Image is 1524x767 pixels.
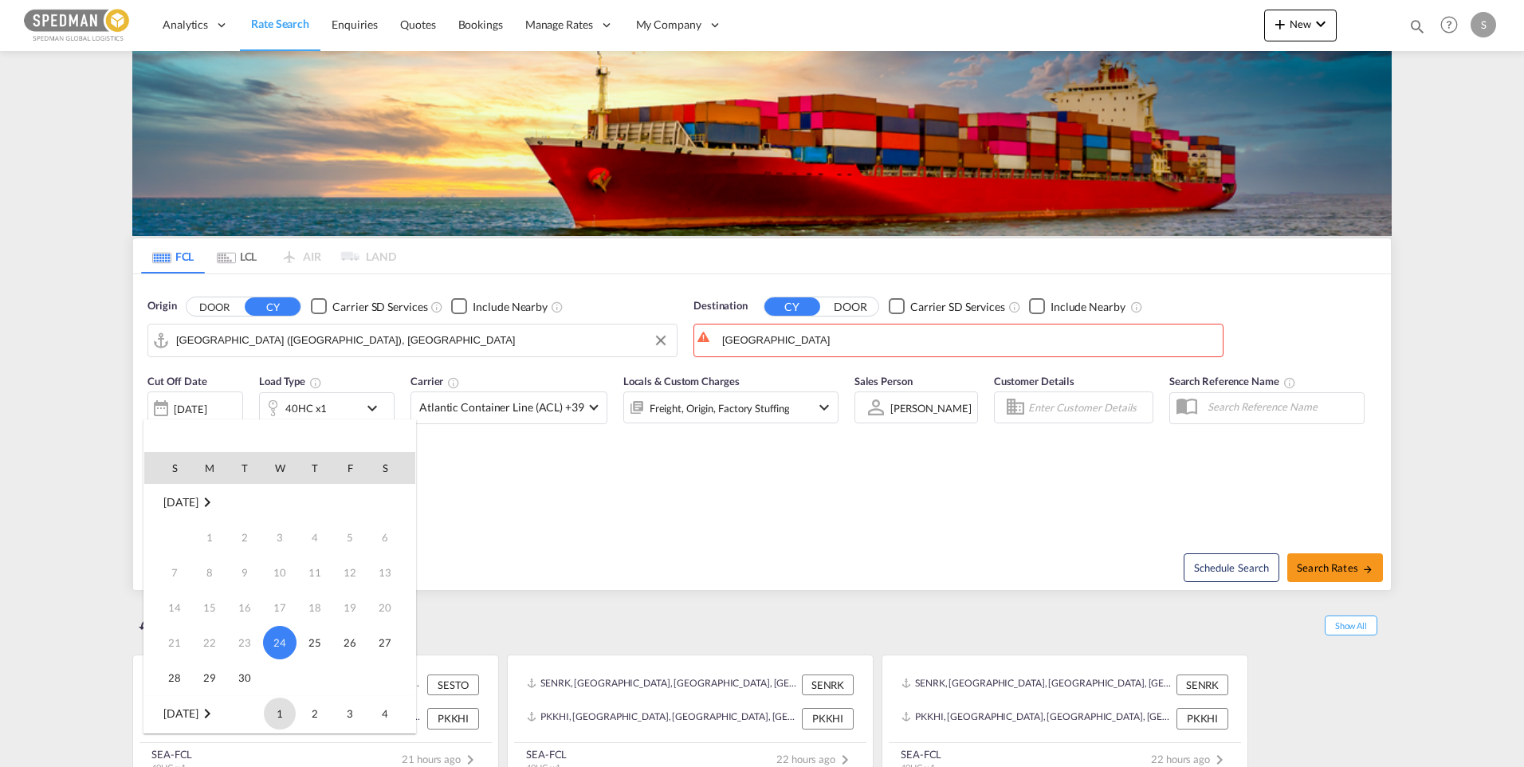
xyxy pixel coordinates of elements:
span: 28 [159,662,190,694]
span: 3 [334,698,366,730]
th: T [227,452,262,484]
td: Tuesday September 30 2025 [227,660,262,696]
td: Wednesday September 10 2025 [262,555,297,590]
span: 29 [194,662,226,694]
td: Thursday September 11 2025 [297,555,332,590]
td: Monday September 1 2025 [192,520,227,555]
td: Thursday September 25 2025 [297,625,332,660]
td: Thursday September 18 2025 [297,590,332,625]
span: 30 [229,662,261,694]
span: 27 [369,627,401,659]
span: [DATE] [163,706,198,720]
th: F [332,452,367,484]
td: Friday September 19 2025 [332,590,367,625]
td: Wednesday September 17 2025 [262,590,297,625]
td: Sunday September 14 2025 [144,590,192,625]
td: Saturday September 6 2025 [367,520,415,555]
td: Wednesday October 1 2025 [262,696,297,732]
tr: Week 2 [144,555,415,590]
span: 24 [263,626,297,659]
tr: Week 3 [144,590,415,625]
td: Friday September 26 2025 [332,625,367,660]
td: Saturday September 27 2025 [367,625,415,660]
th: T [297,452,332,484]
td: Wednesday September 24 2025 [262,625,297,660]
span: [DATE] [163,495,198,509]
tr: Week 1 [144,520,415,555]
tr: Week undefined [144,485,415,521]
td: Friday September 12 2025 [332,555,367,590]
span: 4 [369,698,401,730]
th: M [192,452,227,484]
td: Thursday October 2 2025 [297,696,332,732]
td: Sunday September 7 2025 [144,555,192,590]
td: Tuesday September 16 2025 [227,590,262,625]
td: Friday October 3 2025 [332,696,367,732]
td: Saturday September 20 2025 [367,590,415,625]
td: Thursday September 4 2025 [297,520,332,555]
td: Tuesday September 2 2025 [227,520,262,555]
td: Saturday October 4 2025 [367,696,415,732]
td: Friday September 5 2025 [332,520,367,555]
th: S [144,452,192,484]
td: Tuesday September 9 2025 [227,555,262,590]
td: Saturday September 13 2025 [367,555,415,590]
td: Monday September 8 2025 [192,555,227,590]
td: Monday September 15 2025 [192,590,227,625]
td: Wednesday September 3 2025 [262,520,297,555]
td: October 2025 [144,696,262,732]
td: Monday September 29 2025 [192,660,227,696]
td: Tuesday September 23 2025 [227,625,262,660]
td: Monday September 22 2025 [192,625,227,660]
md-calendar: Calendar [144,452,415,733]
span: 2 [299,698,331,730]
span: 26 [334,627,366,659]
span: 25 [299,627,331,659]
th: W [262,452,297,484]
span: 1 [264,698,296,730]
th: S [367,452,415,484]
tr: Week 5 [144,660,415,696]
td: September 2025 [144,485,415,521]
td: Sunday September 28 2025 [144,660,192,696]
tr: Week 4 [144,625,415,660]
td: Sunday September 21 2025 [144,625,192,660]
tr: Week 1 [144,696,415,732]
